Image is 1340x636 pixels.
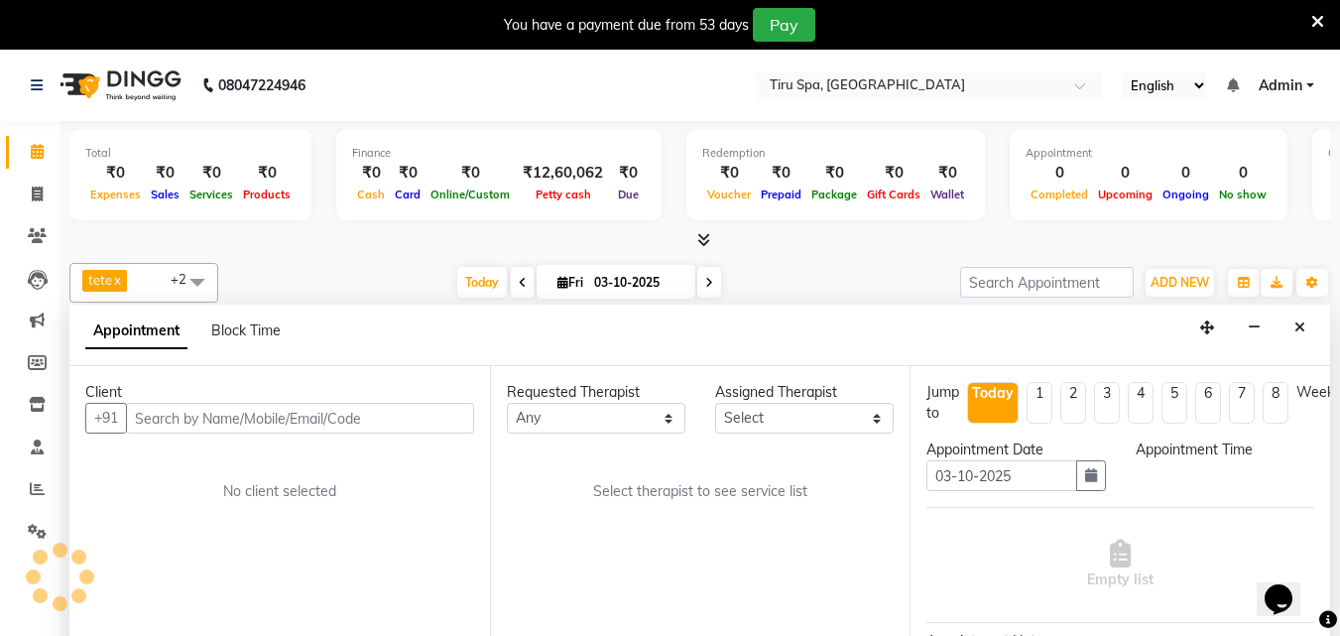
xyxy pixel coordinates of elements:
div: ₹12,60,062 [515,162,611,185]
div: ₹0 [611,162,646,185]
span: Select therapist to see service list [593,481,807,502]
li: 2 [1060,382,1086,424]
div: ₹0 [925,162,969,185]
span: No show [1214,188,1272,201]
button: Close [1285,313,1314,343]
div: Jump to [926,382,959,424]
iframe: chat widget [1257,557,1320,616]
a: x [112,272,121,288]
li: 5 [1161,382,1187,424]
input: Search Appointment [960,267,1134,298]
span: Gift Cards [862,188,925,201]
li: 7 [1229,382,1255,424]
span: tete [88,272,112,288]
span: Empty list [1087,540,1154,590]
div: 0 [1157,162,1214,185]
div: Appointment Time [1136,440,1314,460]
span: Cash [352,188,390,201]
div: Client [85,382,474,403]
div: ₹0 [146,162,184,185]
div: ₹0 [352,162,390,185]
div: ₹0 [702,162,756,185]
b: 08047224946 [218,58,305,113]
span: Completed [1026,188,1093,201]
span: Upcoming [1093,188,1157,201]
li: 6 [1195,382,1221,424]
button: +91 [85,403,127,434]
span: Services [184,188,238,201]
div: Total [85,145,296,162]
span: Today [457,267,507,298]
span: Expenses [85,188,146,201]
span: Due [613,188,644,201]
div: ₹0 [756,162,806,185]
span: Wallet [925,188,969,201]
span: Petty cash [531,188,596,201]
span: Block Time [211,321,281,339]
span: Appointment [85,314,187,349]
img: logo [51,58,186,113]
div: Redemption [702,145,969,162]
div: No client selected [133,481,426,502]
div: You have a payment due from 53 days [504,15,749,36]
div: ₹0 [184,162,238,185]
li: 3 [1094,382,1120,424]
input: yyyy-mm-dd [926,460,1076,491]
div: Requested Therapist [507,382,685,403]
span: Voucher [702,188,756,201]
div: ₹0 [806,162,862,185]
span: Prepaid [756,188,806,201]
li: 8 [1263,382,1288,424]
span: Sales [146,188,184,201]
input: 2025-10-03 [588,268,687,298]
div: Finance [352,145,646,162]
div: 0 [1093,162,1157,185]
span: Products [238,188,296,201]
span: +2 [171,271,201,287]
span: Admin [1259,75,1302,96]
span: Card [390,188,426,201]
div: ₹0 [862,162,925,185]
div: Appointment Date [926,440,1105,460]
button: Pay [753,8,815,42]
div: ₹0 [390,162,426,185]
div: 0 [1214,162,1272,185]
li: 1 [1027,382,1052,424]
div: Assigned Therapist [715,382,894,403]
span: Online/Custom [426,188,515,201]
div: 0 [1026,162,1093,185]
div: ₹0 [238,162,296,185]
span: ADD NEW [1151,275,1209,290]
div: Today [972,383,1014,404]
span: Package [806,188,862,201]
input: Search by Name/Mobile/Email/Code [126,403,474,434]
div: ₹0 [85,162,146,185]
li: 4 [1128,382,1154,424]
div: Appointment [1026,145,1272,162]
div: ₹0 [426,162,515,185]
span: Ongoing [1157,188,1214,201]
span: Fri [552,275,588,290]
button: ADD NEW [1146,269,1214,297]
